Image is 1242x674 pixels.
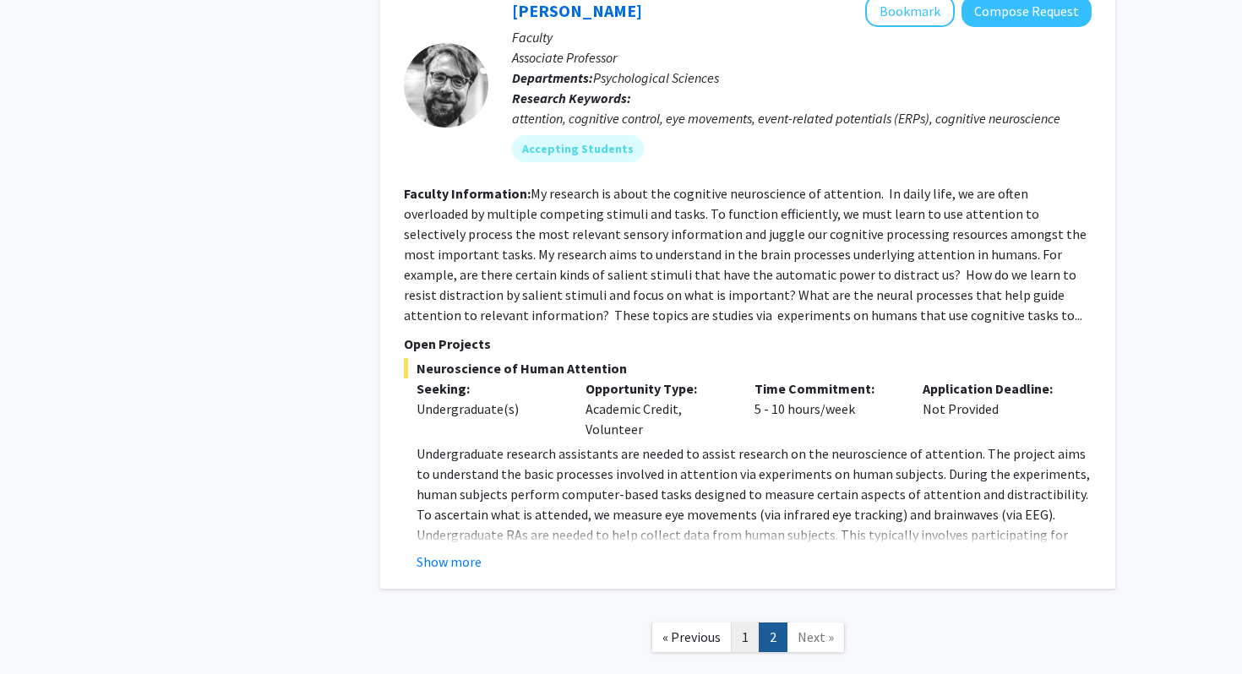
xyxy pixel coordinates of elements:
[923,378,1066,399] p: Application Deadline:
[404,185,1087,323] fg-read-more: My research is about the cognitive neuroscience of attention. In daily life, we are often overloa...
[512,27,1092,47] p: Faculty
[13,598,72,661] iframe: Chat
[759,622,787,652] a: 2
[404,185,531,202] b: Faculty Information:
[417,399,560,419] div: Undergraduate(s)
[512,69,593,86] b: Departments:
[380,606,1115,674] nav: Page navigation
[731,622,760,652] a: 1
[662,628,721,645] span: « Previous
[512,47,1092,68] p: Associate Professor
[742,378,911,439] div: 5 - 10 hours/week
[512,108,1092,128] div: attention, cognitive control, eye movements, event-related potentials (ERPs), cognitive neuroscience
[651,622,732,652] a: Previous
[404,334,1092,354] p: Open Projects
[586,378,729,399] p: Opportunity Type:
[573,378,742,439] div: Academic Credit, Volunteer
[910,378,1079,439] div: Not Provided
[417,552,482,572] button: Show more
[798,628,834,645] span: Next »
[417,443,1092,606] p: Undergraduate research assistants are needed to assist research on the neuroscience of attention....
[593,69,719,86] span: Psychological Sciences
[787,622,845,652] a: Next Page
[417,378,560,399] p: Seeking:
[404,358,1092,378] span: Neuroscience of Human Attention
[512,135,644,162] mat-chip: Accepting Students
[754,378,898,399] p: Time Commitment:
[512,90,631,106] b: Research Keywords:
